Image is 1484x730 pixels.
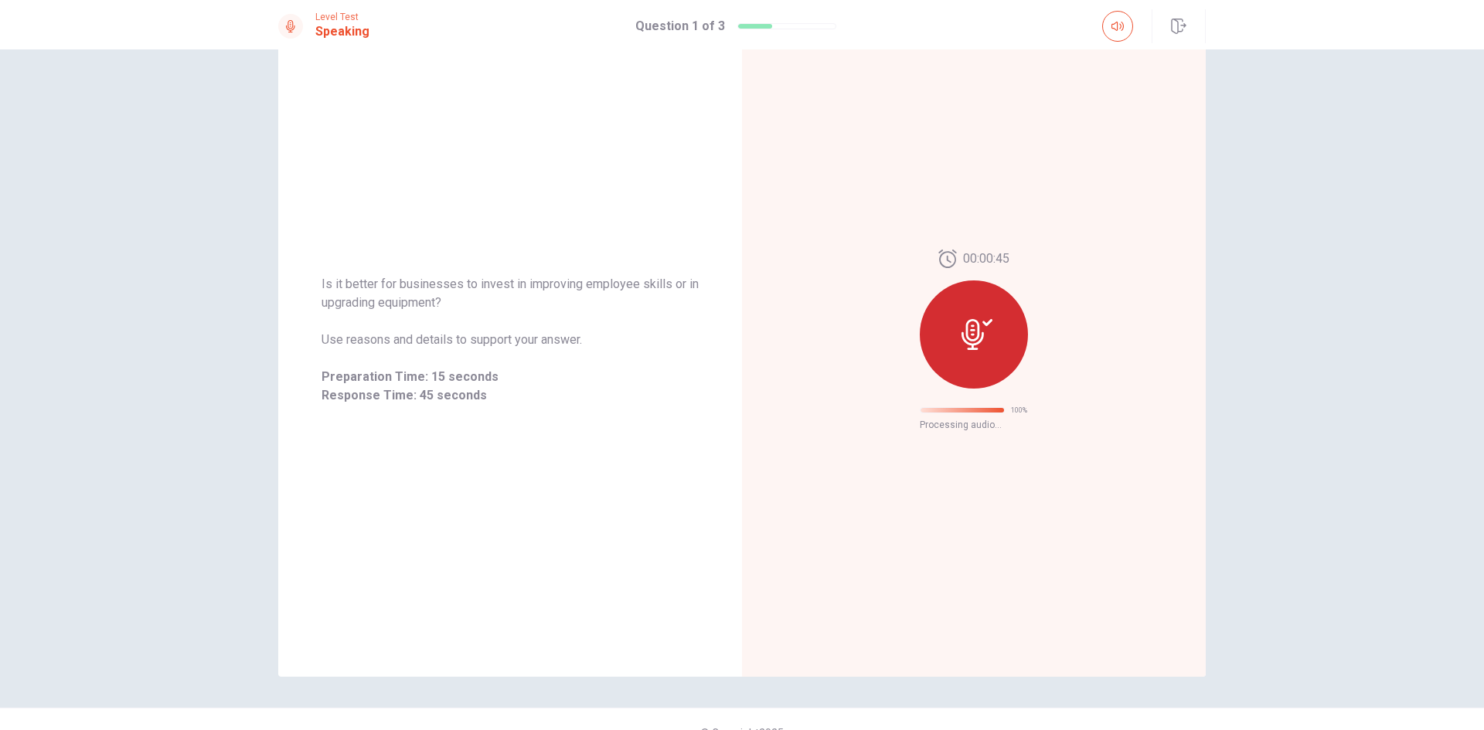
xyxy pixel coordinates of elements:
span: Preparation Time: 15 seconds [322,368,699,386]
h1: Speaking [315,22,369,41]
h1: Question 1 of 3 [635,17,725,36]
span: Response Time: 45 seconds [322,386,699,405]
span: Level Test [315,12,369,22]
span: Processing audio... [920,419,1028,430]
span: Use reasons and details to support your answer. [322,331,699,349]
span: 100 % [1011,401,1027,419]
span: Is it better for businesses to invest in improving employee skills or in upgrading equipment? [322,275,699,312]
span: 00:00:45 [963,250,1009,268]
